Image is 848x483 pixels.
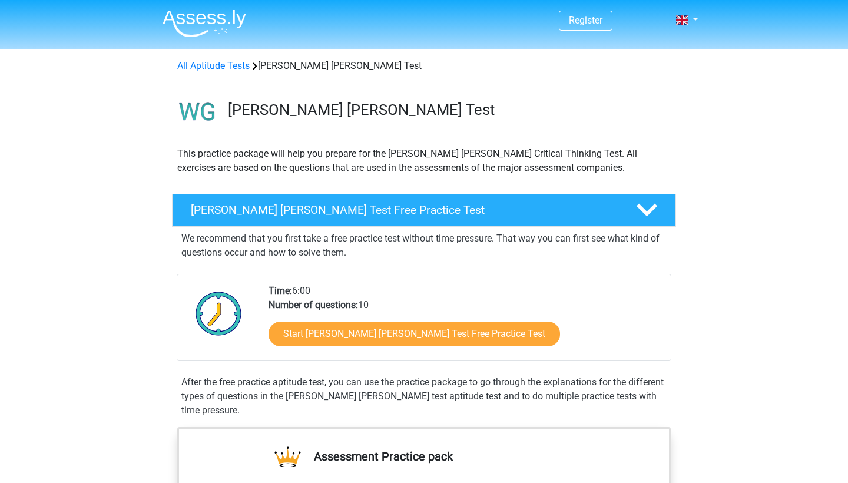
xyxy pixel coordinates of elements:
[177,60,250,71] a: All Aptitude Tests
[228,101,667,119] h3: [PERSON_NAME] [PERSON_NAME] Test
[269,299,358,310] b: Number of questions:
[177,147,671,175] p: This practice package will help you prepare for the [PERSON_NAME] [PERSON_NAME] Critical Thinking...
[163,9,246,37] img: Assessly
[569,15,602,26] a: Register
[167,194,681,227] a: [PERSON_NAME] [PERSON_NAME] Test Free Practice Test
[269,322,560,346] a: Start [PERSON_NAME] [PERSON_NAME] Test Free Practice Test
[189,284,249,343] img: Clock
[173,87,223,137] img: watson glaser test
[177,375,671,418] div: After the free practice aptitude test, you can use the practice package to go through the explana...
[260,284,670,360] div: 6:00 10
[269,285,292,296] b: Time:
[191,203,617,217] h4: [PERSON_NAME] [PERSON_NAME] Test Free Practice Test
[173,59,675,73] div: [PERSON_NAME] [PERSON_NAME] Test
[181,231,667,260] p: We recommend that you first take a free practice test without time pressure. That way you can fir...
